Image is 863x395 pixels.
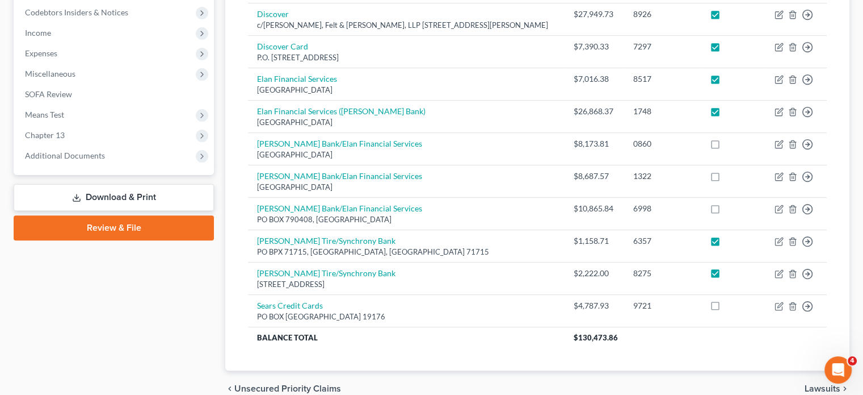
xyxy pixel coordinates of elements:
[257,149,555,160] div: [GEOGRAPHIC_DATA]
[848,356,857,365] span: 4
[633,203,692,214] div: 6998
[257,279,555,290] div: [STREET_ADDRESS]
[234,384,341,393] span: Unsecured Priority Claims
[225,384,234,393] i: chevron_left
[25,69,75,78] span: Miscellaneous
[257,268,395,278] a: [PERSON_NAME] Tire/Synchrony Bank
[574,171,614,182] div: $8,687.57
[574,300,614,311] div: $4,787.93
[257,85,555,95] div: [GEOGRAPHIC_DATA]
[633,171,692,182] div: 1322
[257,74,337,84] a: Elan Financial Services
[257,311,555,322] div: PO BOX [GEOGRAPHIC_DATA] 19176
[25,110,64,119] span: Means Test
[257,20,555,31] div: c/[PERSON_NAME], Felt & [PERSON_NAME], LLP [STREET_ADDRESS][PERSON_NAME]
[805,384,849,393] button: Lawsuits chevron_right
[574,41,614,52] div: $7,390.33
[257,117,555,128] div: [GEOGRAPHIC_DATA]
[257,41,308,51] a: Discover Card
[25,151,105,160] span: Additional Documents
[574,268,614,279] div: $2,222.00
[25,48,57,58] span: Expenses
[257,182,555,193] div: [GEOGRAPHIC_DATA]
[574,106,614,117] div: $26,868.37
[805,384,840,393] span: Lawsuits
[25,28,51,38] span: Income
[574,73,614,85] div: $7,016.38
[633,41,692,52] div: 7297
[257,247,555,257] div: PO BPX 71715, [GEOGRAPHIC_DATA], [GEOGRAPHIC_DATA] 71715
[257,203,422,213] a: [PERSON_NAME] Bank/Elan Financial Services
[248,327,565,348] th: Balance Total
[25,130,65,140] span: Chapter 13
[633,235,692,247] div: 6357
[633,9,692,20] div: 8926
[574,333,618,342] span: $130,473.86
[633,106,692,117] div: 1748
[257,52,555,63] div: P.O. [STREET_ADDRESS]
[257,301,323,310] a: Sears Credit Cards
[633,300,692,311] div: 9721
[25,89,72,99] span: SOFA Review
[574,203,614,214] div: $10,865.84
[16,84,214,105] a: SOFA Review
[574,235,614,247] div: $1,158.71
[574,9,614,20] div: $27,949.73
[257,139,422,148] a: [PERSON_NAME] Bank/Elan Financial Services
[257,9,289,19] a: Discover
[25,7,128,17] span: Codebtors Insiders & Notices
[633,268,692,279] div: 8275
[257,214,555,225] div: PO BOX 790408, [GEOGRAPHIC_DATA]
[574,138,614,149] div: $8,173.81
[14,184,214,211] a: Download & Print
[633,73,692,85] div: 8517
[633,138,692,149] div: 0860
[840,384,849,393] i: chevron_right
[257,236,395,246] a: [PERSON_NAME] Tire/Synchrony Bank
[257,106,426,116] a: Elan Financial Services ([PERSON_NAME] Bank)
[824,356,852,384] iframe: Intercom live chat
[225,384,341,393] button: chevron_left Unsecured Priority Claims
[257,171,422,181] a: [PERSON_NAME] Bank/Elan Financial Services
[14,215,214,240] a: Review & File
